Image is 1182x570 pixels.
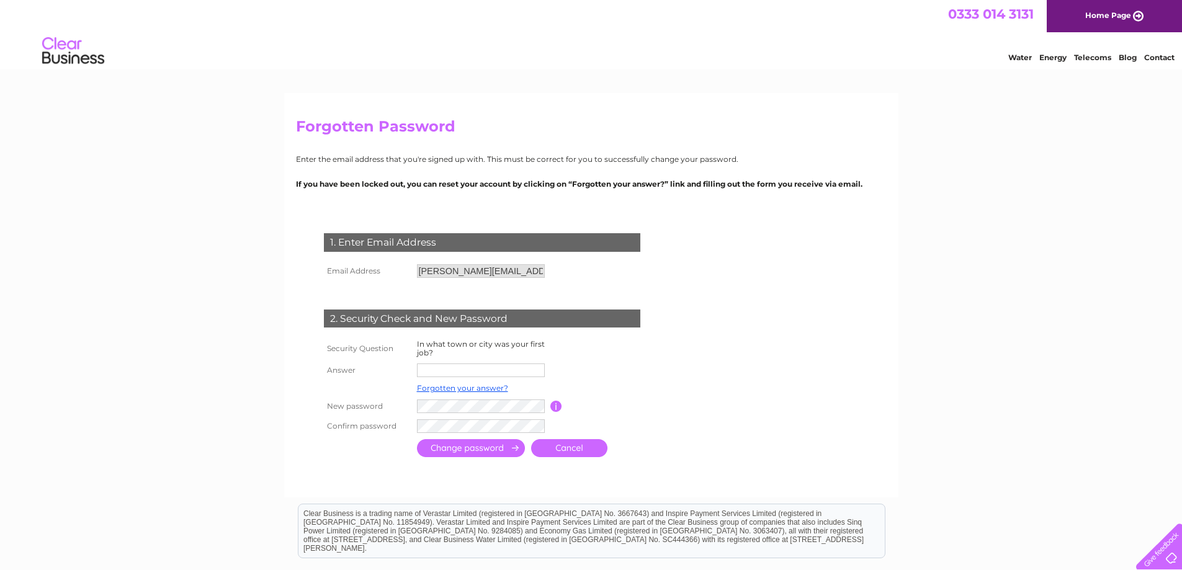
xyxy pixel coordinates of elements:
a: Water [1008,53,1032,62]
th: New password [321,396,414,416]
div: Clear Business is a trading name of Verastar Limited (registered in [GEOGRAPHIC_DATA] No. 3667643... [298,7,885,60]
h2: Forgotten Password [296,118,887,141]
label: In what town or city was your first job? [417,339,545,357]
a: Cancel [531,439,607,457]
a: Energy [1039,53,1067,62]
th: Confirm password [321,416,414,436]
input: Submit [417,439,525,457]
p: Enter the email address that you're signed up with. This must be correct for you to successfully ... [296,153,887,165]
div: 2. Security Check and New Password [324,309,640,328]
p: If you have been locked out, you can reset your account by clicking on “Forgotten your answer?” l... [296,178,887,190]
a: Contact [1144,53,1175,62]
div: 1. Enter Email Address [324,233,640,252]
a: Blog [1119,53,1137,62]
th: Security Question [321,337,414,360]
img: logo.png [42,32,105,70]
th: Email Address [321,261,414,281]
input: Information [550,401,562,412]
a: Telecoms [1074,53,1111,62]
a: Forgotten your answer? [417,383,508,393]
a: 0333 014 3131 [948,6,1034,22]
th: Answer [321,360,414,380]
